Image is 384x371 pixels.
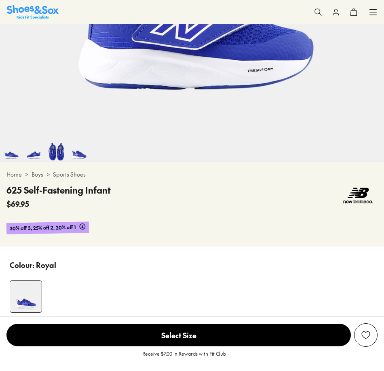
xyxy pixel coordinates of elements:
[68,139,91,162] img: 7-567407_1
[7,5,59,19] img: SNS_Logo_Responsive.svg
[53,170,86,179] a: Sports Shoes
[36,259,56,270] p: Royal
[6,170,378,179] div: > >
[10,281,42,312] img: 4-567404_1
[6,198,29,209] span: $69.95
[32,170,43,179] a: Boys
[354,323,378,347] button: Add to Wishlist
[23,139,45,162] img: 5-567405_1
[142,350,226,365] p: Receive $7.00 in Rewards with Fit Club
[7,5,59,19] a: Shoes & Sox
[45,139,68,162] img: 6-567406_1
[6,183,111,197] h4: 625 Self-Fastening Infant
[10,259,34,270] p: Colour:
[6,170,22,179] a: Home
[6,323,351,347] button: Select Size
[10,223,76,232] span: 30% off 3, 25% off 2, 20% off 1
[339,183,378,208] img: Vendor logo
